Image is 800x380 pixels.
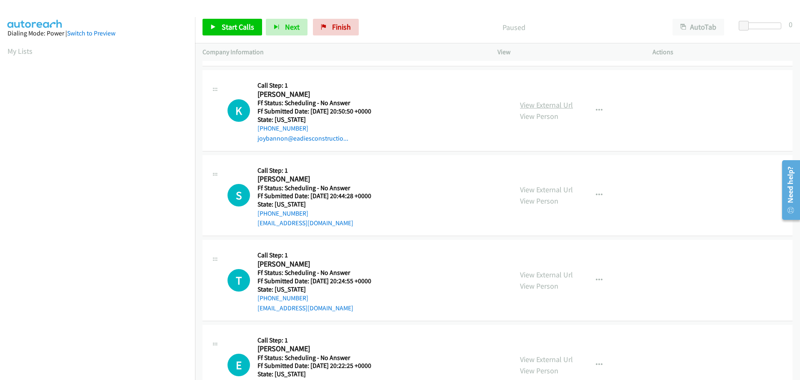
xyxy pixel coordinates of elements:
[7,46,32,56] a: My Lists
[520,366,558,375] a: View Person
[497,47,637,57] p: View
[257,134,348,142] a: joybannon@eadiesconstructio...
[257,200,382,209] h5: State: [US_STATE]
[257,269,382,277] h5: Ff Status: Scheduling - No Answer
[520,196,558,206] a: View Person
[257,362,382,370] h5: Ff Submitted Date: [DATE] 20:22:25 +0000
[202,19,262,35] a: Start Calls
[743,23,781,29] div: Delay between calls (in seconds)
[67,29,115,37] a: Switch to Preview
[652,47,792,57] p: Actions
[7,28,187,38] div: Dialing Mode: Power |
[227,184,250,206] h1: S
[313,19,359,35] a: Finish
[227,354,250,376] div: The call is yet to be attempted
[257,116,382,124] h5: State: [US_STATE]
[257,251,382,259] h5: Call Step: 1
[520,100,573,110] a: View External Url
[227,269,250,292] h1: T
[257,304,353,312] a: [EMAIL_ADDRESS][DOMAIN_NAME]
[776,157,800,223] iframe: Resource Center
[266,19,307,35] button: Next
[520,185,573,194] a: View External Url
[257,192,382,200] h5: Ff Submitted Date: [DATE] 20:44:28 +0000
[672,19,724,35] button: AutoTab
[789,19,792,30] div: 0
[257,219,353,227] a: [EMAIL_ADDRESS][DOMAIN_NAME]
[285,22,300,32] span: Next
[520,111,558,121] a: View Person
[257,99,382,107] h5: Ff Status: Scheduling - No Answer
[257,124,308,132] a: [PHONE_NUMBER]
[257,336,382,345] h5: Call Step: 1
[257,174,382,184] h2: [PERSON_NAME]
[257,344,382,354] h2: [PERSON_NAME]
[257,90,382,99] h2: [PERSON_NAME]
[332,22,351,32] span: Finish
[257,209,308,217] a: [PHONE_NUMBER]
[257,107,382,116] h5: Ff Submitted Date: [DATE] 20:50:50 +0000
[227,99,250,122] h1: K
[222,22,254,32] span: Start Calls
[202,47,482,57] p: Company Information
[227,354,250,376] h1: E
[257,294,308,302] a: [PHONE_NUMBER]
[520,270,573,279] a: View External Url
[370,22,657,33] p: Paused
[257,370,382,378] h5: State: [US_STATE]
[257,184,382,192] h5: Ff Status: Scheduling - No Answer
[257,259,382,269] h2: [PERSON_NAME]
[520,355,573,364] a: View External Url
[257,285,382,294] h5: State: [US_STATE]
[520,281,558,291] a: View Person
[257,277,382,285] h5: Ff Submitted Date: [DATE] 20:24:55 +0000
[257,166,382,175] h5: Call Step: 1
[227,269,250,292] div: The call is yet to be attempted
[257,81,382,90] h5: Call Step: 1
[257,354,382,362] h5: Ff Status: Scheduling - No Answer
[227,184,250,206] div: The call is yet to be attempted
[227,99,250,122] div: The call is yet to be attempted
